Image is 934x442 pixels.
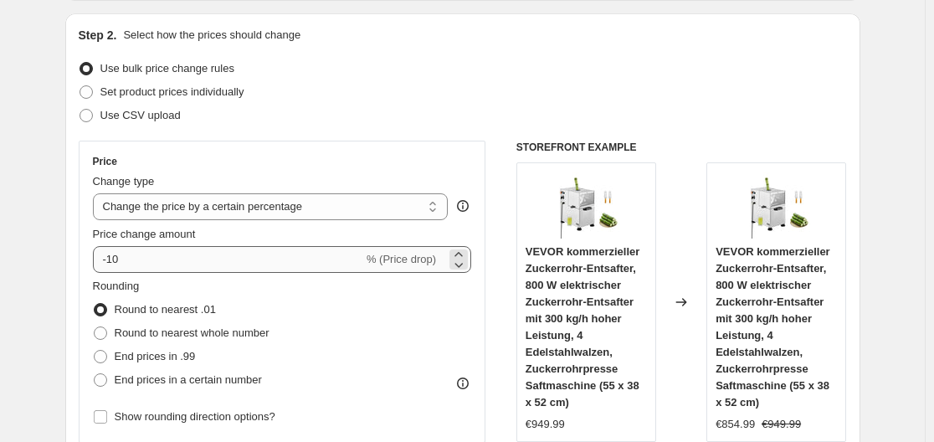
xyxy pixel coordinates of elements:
h6: STOREFRONT EXAMPLE [516,141,847,154]
span: Round to nearest .01 [115,303,216,316]
span: Use CSV upload [100,109,181,121]
img: 616MyqrcfdL_80x.jpg [552,172,619,239]
span: Rounding [93,280,140,292]
span: % (Price drop) [367,253,436,265]
span: Set product prices individually [100,85,244,98]
h3: Price [93,155,117,168]
div: €949.99 [526,416,565,433]
span: Round to nearest whole number [115,326,269,339]
div: €854.99 [716,416,755,433]
input: -15 [93,246,363,273]
span: Show rounding direction options? [115,410,275,423]
span: VEVOR kommerzieller Zuckerrohr-Entsafter, 800 W elektrischer Zuckerrohr-Entsafter mit 300 kg/h ho... [526,245,640,409]
p: Select how the prices should change [123,27,300,44]
span: Price change amount [93,228,196,240]
span: End prices in a certain number [115,373,262,386]
h2: Step 2. [79,27,117,44]
span: VEVOR kommerzieller Zuckerrohr-Entsafter, 800 W elektrischer Zuckerrohr-Entsafter mit 300 kg/h ho... [716,245,830,409]
span: Use bulk price change rules [100,62,234,75]
span: Change type [93,175,155,188]
div: help [454,198,471,214]
strike: €949.99 [762,416,801,433]
img: 616MyqrcfdL_80x.jpg [743,172,810,239]
span: End prices in .99 [115,350,196,362]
